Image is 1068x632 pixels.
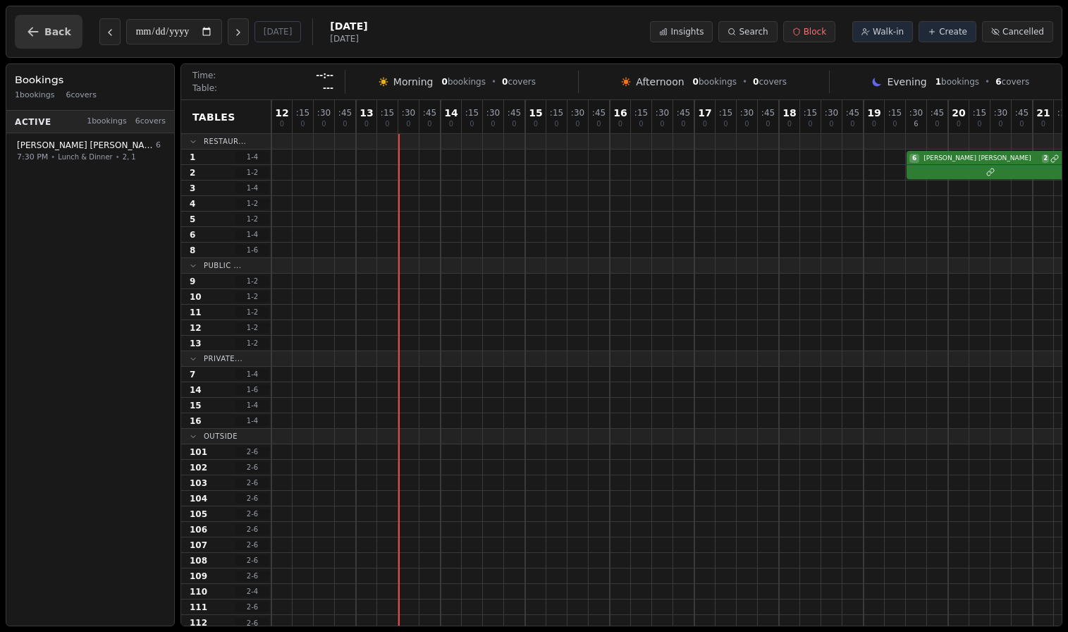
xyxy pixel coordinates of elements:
span: 0 [766,121,770,128]
span: 1 - 2 [235,276,269,286]
span: 18 [782,108,796,118]
span: : 45 [508,109,521,117]
span: 0 [385,121,389,128]
span: 6 covers [66,90,97,102]
span: 2 - 6 [235,509,269,519]
span: 15 [529,108,542,118]
button: Previous day [99,18,121,45]
span: bookings [935,76,979,87]
button: [PERSON_NAME] [PERSON_NAME]67:30 PM•Lunch & Dinner•2, 1 [9,135,171,168]
span: : 30 [994,109,1007,117]
span: 2 [1042,154,1049,163]
span: 17 [698,108,711,118]
span: 0 [703,121,707,128]
span: : 15 [634,109,648,117]
span: 1 - 4 [235,152,269,162]
span: 0 [892,121,897,128]
span: [PERSON_NAME] [PERSON_NAME] [17,140,153,151]
span: : 30 [825,109,838,117]
span: 109 [190,571,207,582]
button: Search [718,21,777,42]
span: : 45 [1015,109,1029,117]
span: 4 [190,198,195,209]
span: 14 [190,384,202,396]
span: 0 [1019,121,1024,128]
span: Private... [204,353,243,364]
span: 1 - 4 [235,400,269,411]
span: bookings [693,76,737,87]
span: 6 [156,140,161,152]
h3: Bookings [15,73,166,87]
span: covers [995,76,1029,87]
span: 15 [190,400,202,411]
span: 2 - 6 [235,571,269,581]
span: 0 [343,121,347,128]
span: 0 [639,121,643,128]
span: : 15 [465,109,479,117]
span: 11 [190,307,202,318]
span: 14 [444,108,458,118]
span: 6 [909,154,919,164]
span: 1 bookings [15,90,55,102]
span: 2 - 6 [235,602,269,612]
span: 0 [723,121,728,128]
button: Walk-in [852,21,913,42]
button: Back [15,15,82,49]
span: Block [804,26,826,37]
span: : 15 [973,109,986,117]
span: Walk-in [873,26,904,37]
span: 1 - 2 [235,198,269,209]
span: 7 [190,369,195,380]
span: 1 [935,77,941,87]
span: 0 [935,121,939,128]
span: 1 - 2 [235,167,269,178]
span: : 30 [317,109,331,117]
span: : 15 [296,109,309,117]
button: Block [783,21,835,42]
span: 1 - 2 [235,214,269,224]
span: : 30 [571,109,584,117]
span: 104 [190,493,207,504]
span: 0 [957,121,961,128]
span: 0 [406,121,410,128]
span: : 45 [931,109,944,117]
span: 102 [190,462,207,473]
span: 6 [995,77,1001,87]
span: 101 [190,446,207,458]
span: Outside [204,431,238,442]
span: Insights [670,26,704,37]
span: 2 - 6 [235,618,269,628]
span: 0 [512,121,516,128]
span: [PERSON_NAME] [PERSON_NAME] [921,154,1041,164]
span: Cancelled [1002,26,1044,37]
span: Morning [393,75,434,89]
span: 0 [977,121,981,128]
span: : 30 [909,109,923,117]
button: Create [919,21,976,42]
span: Public ... [204,260,241,271]
span: 21 [1036,108,1050,118]
span: 6 [914,121,918,128]
span: 2 - 6 [235,493,269,504]
span: 19 [867,108,880,118]
span: 0 [364,121,369,128]
span: 0 [534,121,538,128]
span: --- [323,83,333,94]
span: 1 - 6 [235,245,269,255]
span: 8 [190,245,195,256]
span: Table: [192,83,217,94]
span: 0 [321,121,326,128]
span: covers [502,76,536,87]
span: 0 [693,77,699,87]
span: Active [15,116,51,127]
span: covers [753,76,787,87]
span: 2 - 6 [235,478,269,488]
span: 0 [850,121,854,128]
span: 0 [596,121,601,128]
span: 1 - 2 [235,322,269,333]
span: : 45 [338,109,352,117]
span: 0 [998,121,1002,128]
span: 107 [190,540,207,551]
span: : 30 [740,109,754,117]
span: 0 [575,121,579,128]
